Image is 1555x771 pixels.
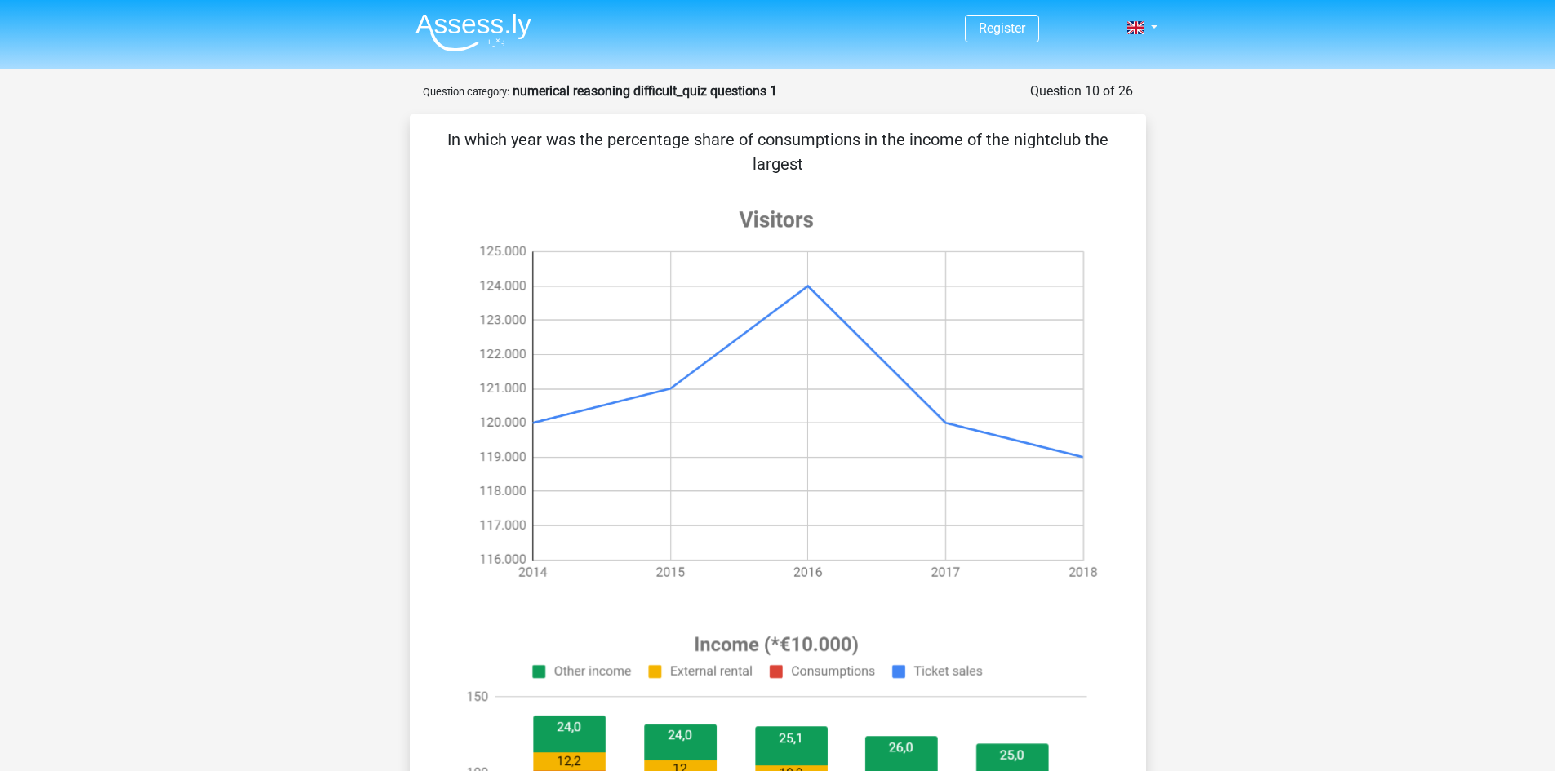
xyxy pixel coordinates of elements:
[513,83,777,99] strong: numerical reasoning difficult_quiz questions 1
[415,13,531,51] img: Assessly
[979,20,1025,36] a: Register
[436,127,1120,176] p: In which year was the percentage share of consumptions in the income of the nightclub the largest
[1030,82,1133,101] div: Question 10 of 26
[423,86,509,98] small: Question category:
